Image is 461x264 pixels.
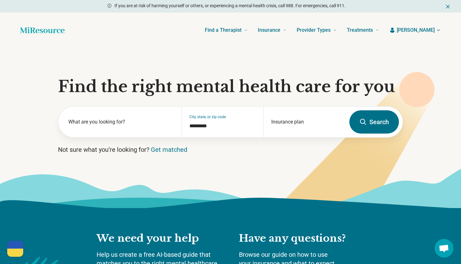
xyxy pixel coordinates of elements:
span: [PERSON_NAME] [397,26,435,34]
p: Not sure what you’re looking for? [58,145,403,154]
h2: Have any questions? [239,232,364,245]
h2: We need your help [97,232,226,245]
label: What are you looking for? [68,118,174,126]
a: Home page [20,24,65,36]
p: If you are at risk of harming yourself or others, or experiencing a mental health crisis, call 98... [114,3,346,9]
span: Treatments [347,26,373,35]
span: Provider Types [297,26,331,35]
a: Get matched [151,146,187,153]
a: Treatments [347,18,379,43]
span: Find a Therapist [205,26,241,35]
button: Search [349,110,399,134]
span: Insurance [258,26,280,35]
a: Insurance [258,18,287,43]
a: Find a Therapist [205,18,248,43]
h1: Find the right mental health care for you [58,77,403,96]
button: [PERSON_NAME] [389,26,441,34]
a: Open chat [435,239,453,258]
a: Provider Types [297,18,337,43]
button: Dismiss [445,3,451,10]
